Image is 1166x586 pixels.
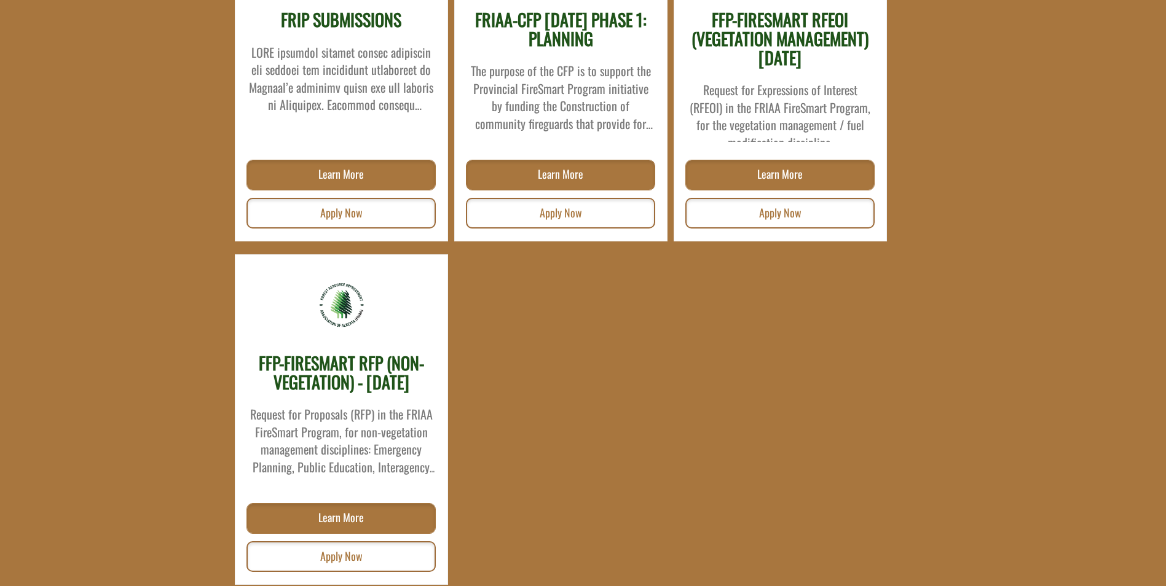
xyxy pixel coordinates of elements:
[685,198,875,229] a: Apply Now
[466,198,655,229] a: Apply Now
[687,74,874,142] div: Request for Expressions of Interest (RFEOI) in the FRIAA FireSmart Program, for the vegetation ma...
[685,160,875,190] a: Learn More
[246,541,436,572] a: Apply Now
[246,198,436,229] a: Apply Now
[246,160,436,190] a: Learn More
[248,36,435,114] div: LORE ipsumdol sitamet consec adipiscin eli seddoei tem incididunt utlaboreet do Magnaal’e adminim...
[248,398,435,475] div: Request for Proposals (RFP) in the FRIAA FireSmart Program, for non-vegetation management discipl...
[281,10,401,29] h3: FRIP SUBMISSIONS
[248,354,435,392] h3: FFP-FIRESMART RFP (NON-VEGETATION) - [DATE]
[466,160,655,190] a: Learn More
[687,10,874,67] h3: FFP-FIRESMART RFEOI (VEGETATION MANAGEMENT) [DATE]
[467,10,655,49] h3: FRIAA-CFP [DATE] PHASE 1: PLANNING
[246,503,436,534] a: Learn More
[467,55,655,132] div: The purpose of the CFP is to support the Provincial FireSmart Program initiative by funding the C...
[318,282,364,328] img: friaa-logo.png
